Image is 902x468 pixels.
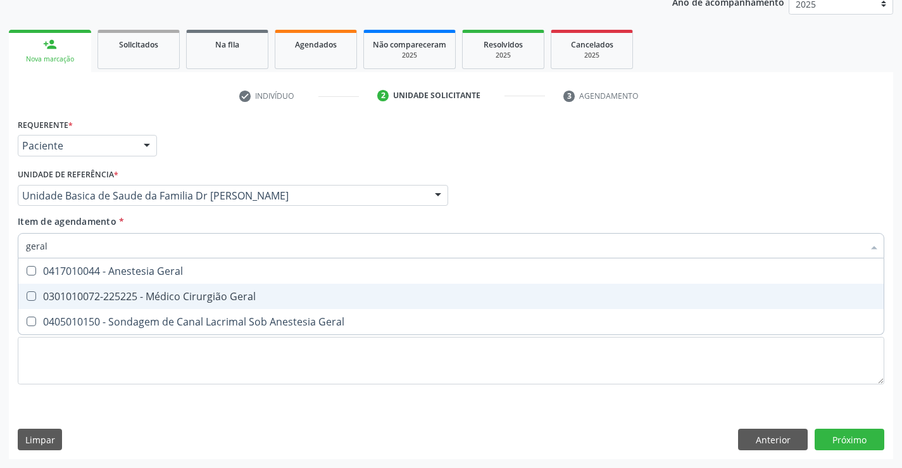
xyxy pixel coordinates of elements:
div: 0405010150 - Sondagem de Canal Lacrimal Sob Anestesia Geral [26,317,876,327]
span: Resolvidos [484,39,523,50]
div: 2 [377,90,389,101]
div: 0301010072-225225 - Médico Cirurgião Geral [26,291,876,301]
div: 2025 [472,51,535,60]
span: Unidade Basica de Saude da Familia Dr [PERSON_NAME] [22,189,422,202]
span: Item de agendamento [18,215,116,227]
div: Unidade solicitante [393,90,480,101]
div: 0417010044 - Anestesia Geral [26,266,876,276]
span: Agendados [295,39,337,50]
div: 2025 [373,51,446,60]
button: Próximo [815,429,884,450]
label: Unidade de referência [18,165,118,185]
span: Não compareceram [373,39,446,50]
span: Solicitados [119,39,158,50]
span: Paciente [22,139,131,152]
div: person_add [43,37,57,51]
button: Anterior [738,429,808,450]
span: Na fila [215,39,239,50]
span: Cancelados [571,39,613,50]
label: Requerente [18,115,73,135]
input: Buscar por procedimentos [26,233,863,258]
div: 2025 [560,51,623,60]
div: Nova marcação [18,54,82,64]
